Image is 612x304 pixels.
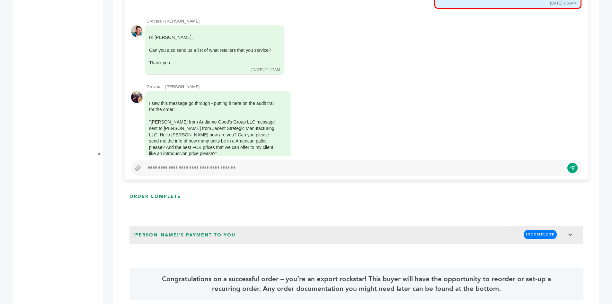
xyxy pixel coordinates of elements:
[146,84,581,90] div: Grovara - [PERSON_NAME]
[147,274,565,293] span: Congratulations on a successful order – you’re an export rockstar! This buyer will have the oppor...
[149,60,271,66] div: Thank you,
[149,100,278,157] div: I saw this message go through - putting it here on the audit trail for the order: "[PERSON_NAME] ...
[149,47,271,54] div: Can you also send us a list of what retailers that you service?
[131,230,237,240] span: [PERSON_NAME]'s Payment to You
[524,230,557,239] span: INCOMPLETE
[129,193,181,200] h3: ORDER COMPLETE
[550,1,577,6] div: [DATE] 9:56AM
[146,18,581,24] div: Grovara - [PERSON_NAME]
[149,34,271,66] div: Hi [PERSON_NAME],
[252,67,280,73] div: [DATE] 11:17AM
